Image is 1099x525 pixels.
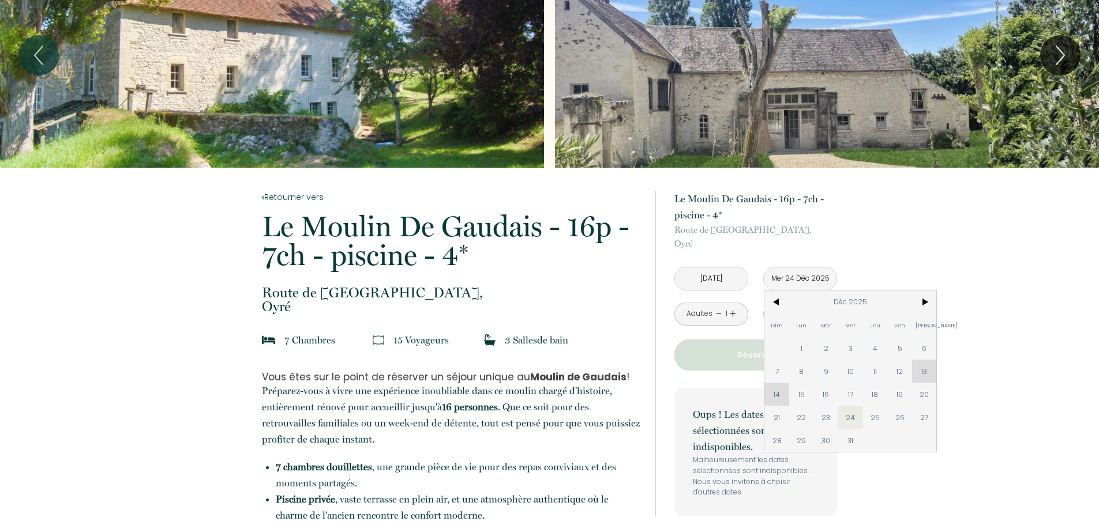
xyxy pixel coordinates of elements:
[687,308,712,319] div: Adultes
[863,406,888,429] span: 25
[912,314,937,337] span: [PERSON_NAME]
[331,334,335,346] span: s
[814,406,839,429] span: 23
[674,223,837,251] p: Oyré
[678,348,833,362] p: Réserver
[789,383,814,406] span: 15
[262,191,640,203] a: Retourner vers
[887,360,912,383] span: 12
[723,308,729,319] div: 1
[284,332,335,348] p: 7 Chambre
[276,461,372,473] strong: 7 chambres douillettes
[789,360,814,383] span: 8
[276,491,640,523] li: , vaste terrasse en plein air, et une atmosphère authentique où le charme de l'ancien rencontre l...
[530,370,627,384] strong: Moulin de Gaudais
[838,383,863,406] span: 17
[675,267,748,290] input: Arrivée
[887,383,912,406] span: 19
[814,314,839,337] span: Mar
[445,334,449,346] span: s
[838,314,863,337] span: Mer
[262,286,640,300] span: Route de [GEOGRAPHIC_DATA],
[814,337,839,360] span: 2
[838,406,863,429] span: 24
[838,360,863,383] span: 10
[912,406,937,429] span: 27
[814,383,839,406] span: 16
[764,360,789,383] span: 7
[393,332,449,348] p: 15 Voyageur
[838,429,863,452] span: 31
[814,429,839,452] span: 30
[18,35,59,75] button: Previous
[764,429,789,452] span: 28
[276,493,335,505] strong: Piscine privée
[863,383,888,406] span: 18
[789,290,912,314] span: Déc 2025
[912,383,937,406] span: 20
[716,305,722,323] a: -
[674,191,837,223] p: Le Moulin De Gaudais - 16p - 7ch - piscine - 4*
[729,305,736,323] a: +
[674,223,837,237] span: Route de [GEOGRAPHIC_DATA],
[887,314,912,337] span: Ven
[912,337,937,360] span: 6
[373,334,384,346] img: guests
[764,267,837,290] input: Départ
[863,337,888,360] span: 4
[693,455,819,498] p: Malheureusement les dates sélectionnées sont indisponibles. Nous vous invitons à choisir d'autres...
[262,286,640,314] p: Oyré
[863,314,888,337] span: Jeu
[276,459,640,491] li: , une grande pièce de vie pour des repas conviviaux et des moments partagés.
[262,212,640,270] p: Le Moulin De Gaudais - 16p - 7ch - piscine - 4*
[789,337,814,360] span: 1
[887,337,912,360] span: 5
[262,383,640,447] p: Préparez-vous à vivre une expérience inoubliable dans ce moulin chargé d'histoire, entièrement ré...
[838,337,863,360] span: 3
[789,406,814,429] span: 22
[442,401,498,413] strong: 16 personnes
[533,334,537,346] span: s
[505,332,568,348] p: 3 Salle de bain
[764,406,789,429] span: 21
[674,339,837,371] button: Réserver
[764,290,789,314] span: <
[814,360,839,383] span: 9
[1040,35,1081,75] button: Next
[912,290,937,314] span: >
[789,429,814,452] span: 29
[262,371,640,383] h3: Vous êtes sur le point de réserver un séjour unique au !
[887,406,912,429] span: 26
[764,314,789,337] span: Dim
[693,406,819,455] p: Oups ! Les dates sélectionnées sont indisponibles.
[863,360,888,383] span: 11
[789,314,814,337] span: Lun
